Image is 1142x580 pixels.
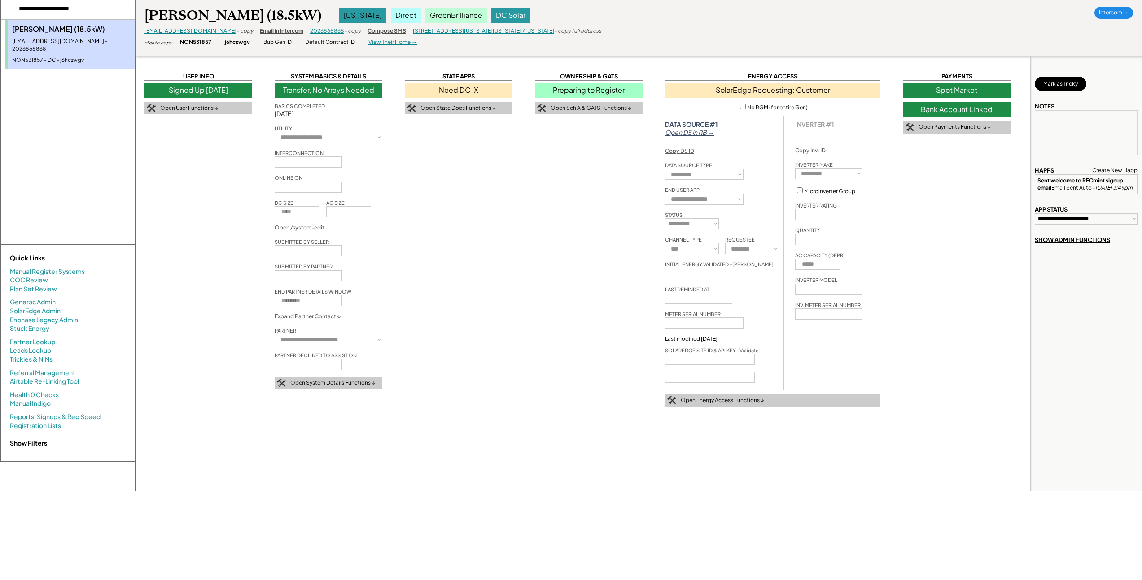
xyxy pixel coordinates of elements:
[665,261,774,268] div: INITIAL ENERGY VALIDATED -
[1035,236,1110,244] div: SHOW ADMIN FUNCTIONS
[667,396,676,404] img: tool-icon.png
[537,104,546,113] img: tool-icon.png
[305,39,355,46] div: Default Contract ID
[1035,102,1054,110] div: NOTES
[236,27,253,35] div: - copy
[405,83,512,97] div: Need DC IX
[1035,205,1068,213] div: APP STATUS
[147,104,156,113] img: tool-icon.png
[144,83,252,97] div: Signed Up [DATE]
[903,102,1011,117] div: Bank Account Linked
[795,161,833,168] div: INVERTER MAKE
[795,302,861,308] div: INV. METER SERIAL NUMBER
[275,150,324,156] div: INTERCONNECTION
[903,83,1011,97] div: Spot Market
[10,338,55,346] a: Partner Lookup
[804,188,855,195] label: Microinverter Group
[420,104,496,112] div: Open State Docs Functions ↓
[1037,177,1124,191] strong: Sent welcome to RECmint signup email
[919,123,991,131] div: Open Payments Functions ↓
[1092,167,1138,174] div: Create New Happ
[10,276,48,285] a: COC Review
[275,313,341,320] div: Expand Partner Contact ↓
[1035,77,1086,91] button: Mark as Tricky
[290,379,375,387] div: Open System Details Functions ↓
[275,174,302,181] div: ONLINE ON
[405,72,512,81] div: STATE APPS
[260,27,303,35] div: Email in Intercom
[739,347,759,353] a: Validate
[795,227,820,234] div: QUANTITY
[326,199,345,206] div: AC SIZE
[747,104,808,111] label: No RGM (for entire Gen)
[725,236,755,243] div: REQUESTEE
[1037,177,1135,191] div: Email Sent Auto -
[407,104,416,113] img: tool-icon.png
[795,120,834,128] div: INVERTER #1
[275,288,351,295] div: END PARTNER DETAILS WINDOW
[491,8,530,22] div: DC Solar
[535,83,643,97] div: Preparing to Register
[681,397,764,404] div: Open Energy Access Functions ↓
[10,254,100,263] div: Quick Links
[10,421,61,430] a: Registration Lists
[275,83,382,97] div: Transfer, No Arrays Needed
[368,27,406,35] div: Compose SMS
[12,56,130,64] div: NON531857 - DC - j6hczwgv
[391,8,421,22] div: Direct
[732,261,774,267] u: [PERSON_NAME]
[665,212,683,218] div: STATUS
[144,7,321,24] div: [PERSON_NAME] (18.5kW)
[310,27,344,34] a: 2026868868
[795,252,845,259] div: AC CAPACITY (DEPR)
[275,238,329,245] div: SUBMITTED BY SELLER
[535,72,643,81] div: OWNERSHIP & GATS
[10,377,79,386] a: Airtable Re-Linking Tool
[344,27,361,35] div: - copy
[225,39,250,46] div: j6hczwgv
[275,72,382,81] div: SYSTEM BASICS & DETAILS
[10,355,53,364] a: Trickies & NINs
[10,346,51,355] a: Leads Lookup
[339,8,386,22] div: [US_STATE]
[665,72,880,81] div: ENERGY ACCESS
[10,412,101,421] a: Reports: Signups & Reg Speed
[160,104,218,112] div: Open User Functions ↓
[12,38,130,53] div: [EMAIL_ADDRESS][DOMAIN_NAME] - 2026868868
[665,286,709,293] div: LAST REMINDED AT
[275,109,382,118] div: [DATE]
[275,352,357,359] div: PARTNER DECLINED TO ASSIST ON
[10,399,51,408] a: Manual Indigo
[665,335,718,342] div: Last modified [DATE]
[10,316,78,325] a: Enphase Legacy Admin
[425,8,487,22] div: GreenBrilliance
[795,147,826,155] div: Copy Inv. ID
[554,27,601,35] div: - copy full address
[795,202,837,209] div: INVERTER RATING
[665,311,721,317] div: METER SERIAL NUMBER
[665,83,880,97] div: SolarEdge Requesting: Customer
[551,104,631,112] div: Open Sch A & GATS Functions ↓
[10,439,47,447] strong: Show Filters
[10,307,61,316] a: SolarEdge Admin
[275,103,325,109] div: BASICS COMPLETED
[12,24,130,34] div: [PERSON_NAME] (18.5kW)
[665,128,714,136] em: Open DS in RB →
[144,39,173,46] div: click to copy:
[144,72,252,81] div: USER INFO
[413,27,554,34] a: [STREET_ADDRESS][US_STATE][US_STATE] / [US_STATE]
[275,263,333,270] div: SUBMITTED BY PARTNER
[665,347,759,354] div: SOLAREDGE SITE ID & API KEY -
[10,324,49,333] a: Stuck Energy
[275,125,292,132] div: UTILITY
[275,327,296,334] div: PARTNER
[905,123,914,131] img: tool-icon.png
[903,72,1011,81] div: PAYMENTS
[665,236,702,243] div: CHANNEL TYPE
[1095,184,1133,191] em: [DATE] 3:49pm
[263,39,292,46] div: Bub Gen ID
[180,39,211,46] div: NON531857
[368,39,417,46] div: View Their Home →
[144,27,236,34] a: [EMAIL_ADDRESS][DOMAIN_NAME]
